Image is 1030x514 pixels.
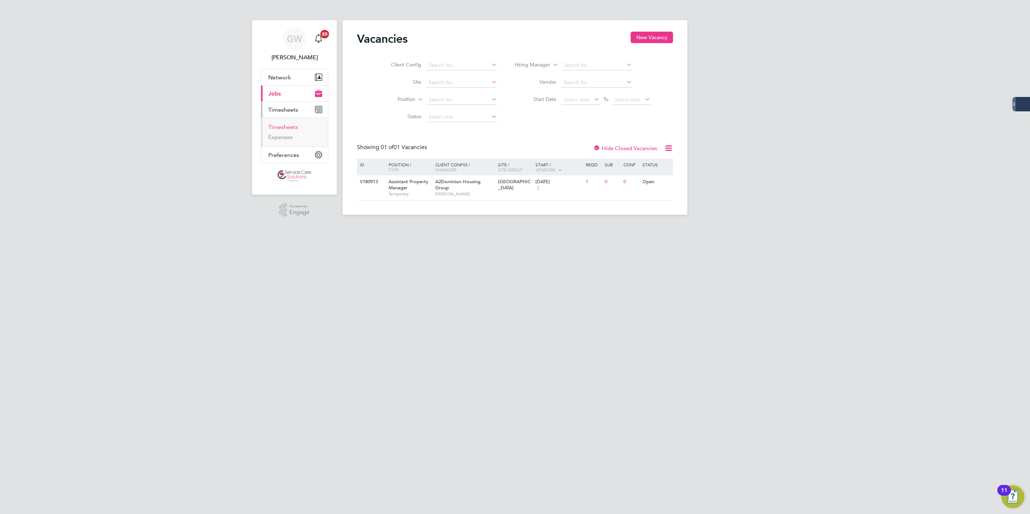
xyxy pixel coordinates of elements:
[268,124,298,130] a: Timesheets
[381,144,427,151] span: 01 Vacancies
[498,179,531,191] span: [GEOGRAPHIC_DATA]
[279,203,310,217] a: Powered byEngage
[261,147,328,163] button: Preferences
[380,79,421,85] label: Site
[593,145,657,152] label: Hide Closed Vacancies
[435,191,495,197] span: [PERSON_NAME]
[1001,490,1007,500] div: 11
[261,170,328,182] a: Go to home page
[1001,485,1024,508] button: Open Resource Center, 11 new notifications
[515,96,556,102] label: Start Date
[496,158,534,176] div: Site /
[311,27,326,50] a: 20
[380,61,421,68] label: Client Config
[261,85,328,101] button: Jobs
[584,175,603,189] div: 1
[631,32,673,43] button: New Vacancy
[509,61,550,69] label: Hiring Manager
[278,170,311,182] img: servicecare-logo-retina.png
[641,175,672,189] div: Open
[614,96,640,103] span: Select date
[622,158,640,171] div: Conf
[426,112,497,122] input: Select one
[261,27,328,62] a: GW[PERSON_NAME]
[426,78,497,88] input: Search for...
[261,117,328,147] div: Timesheets
[561,78,632,88] input: Search for...
[389,167,399,172] span: Type
[535,179,582,185] div: [DATE]
[252,20,337,195] nav: Main navigation
[534,158,584,176] div: Start /
[564,96,590,103] span: Select date
[535,167,556,172] span: Vendors
[535,185,540,191] span: 1
[261,53,328,62] span: George Westhead
[389,179,428,191] span: Assistant Property Manager
[561,60,632,70] input: Search for...
[603,158,622,171] div: Sub
[320,30,329,38] span: 20
[268,152,299,158] span: Preferences
[601,94,611,104] span: To
[261,69,328,85] button: Network
[426,95,497,105] input: Search for...
[261,102,328,117] button: Timesheets
[381,144,394,151] span: 01 of
[268,74,291,81] span: Network
[584,158,603,171] div: Reqd
[426,60,497,70] input: Search for...
[289,203,310,209] span: Powered by
[287,34,302,43] span: GW
[383,158,433,176] div: Position /
[380,113,421,120] label: Status
[268,134,293,140] a: Expenses
[357,144,428,151] div: Showing
[357,32,408,46] h2: Vacancies
[358,175,383,189] div: V180913
[389,191,432,197] span: Temporary
[435,167,456,172] span: Manager
[622,175,640,189] div: 0
[641,158,672,171] div: Status
[435,179,481,191] span: A2Dominion Housing Group
[289,209,310,216] span: Engage
[515,79,556,85] label: Vendor
[268,90,281,97] span: Jobs
[603,175,622,189] div: 0
[358,158,383,171] div: ID
[498,167,523,172] span: Site Group
[268,106,298,113] span: Timesheets
[374,96,415,103] label: Position
[433,158,496,176] div: Client Config /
